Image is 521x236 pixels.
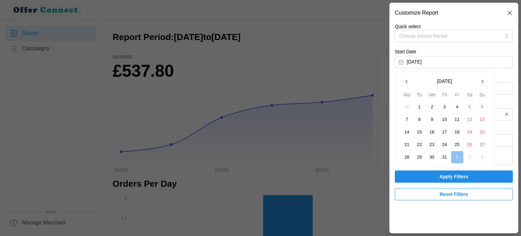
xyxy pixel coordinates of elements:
[476,151,488,163] button: 3 August 2025
[464,113,476,126] button: 12 July 2025
[451,113,463,126] button: 11 July 2025
[451,91,463,101] th: Fr
[399,33,447,39] span: Choose Invoice Period
[451,101,463,113] button: 4 July 2025
[426,91,438,101] th: We
[464,139,476,151] button: 26 July 2025
[463,91,476,101] th: Sa
[438,91,451,101] th: Th
[413,101,426,113] button: 1 July 2025
[439,139,451,151] button: 24 July 2025
[464,126,476,138] button: 19 July 2025
[395,48,416,56] label: Start Date
[426,113,438,126] button: 9 July 2025
[413,139,426,151] button: 22 July 2025
[476,101,488,113] button: 6 July 2025
[439,101,451,113] button: 3 July 2025
[464,151,476,163] button: 2 August 2025
[451,126,463,138] button: 18 July 2025
[413,151,426,163] button: 29 July 2025
[426,139,438,151] button: 23 July 2025
[440,171,468,182] span: Apply Filters
[401,139,413,151] button: 21 July 2025
[395,56,513,68] button: [DATE]
[413,75,476,88] button: [DATE]
[476,91,488,101] th: Su
[401,151,413,163] button: 28 July 2025
[439,151,451,163] button: 31 July 2025
[440,188,468,200] span: Reset Filters
[451,151,463,163] button: 1 August 2025
[464,101,476,113] button: 5 July 2025
[401,91,413,101] th: Mo
[413,113,426,126] button: 8 July 2025
[395,10,438,16] h2: Customize Report
[401,113,413,126] button: 7 July 2025
[439,113,451,126] button: 10 July 2025
[413,91,426,101] th: Tu
[476,126,488,138] button: 20 July 2025
[451,139,463,151] button: 25 July 2025
[401,101,413,113] button: 30 June 2025
[439,126,451,138] button: 17 July 2025
[413,126,426,138] button: 15 July 2025
[426,126,438,138] button: 16 July 2025
[395,23,513,30] p: Quick select
[476,139,488,151] button: 27 July 2025
[476,113,488,126] button: 13 July 2025
[401,126,413,138] button: 14 July 2025
[426,151,438,163] button: 30 July 2025
[426,101,438,113] button: 2 July 2025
